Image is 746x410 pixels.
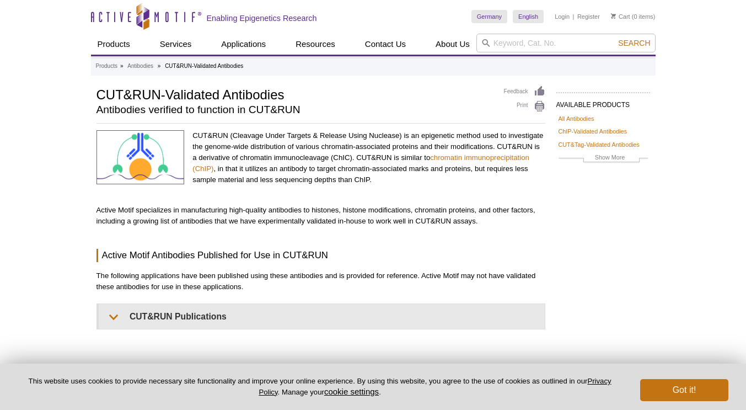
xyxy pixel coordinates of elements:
a: Antibodies [127,61,153,71]
a: ChIP-Validated Antibodies [559,126,627,136]
a: Print [504,100,545,113]
a: Show More [559,152,648,165]
a: Cart [611,13,630,20]
a: About Us [429,34,476,55]
button: Search [615,38,653,48]
a: Login [555,13,570,20]
p: The following applications have been published using these antibodies and is provided for referen... [96,270,545,292]
p: CUT&RUN (Cleavage Under Targets & Release Using Nuclease) is an epigenetic method used to investi... [192,130,545,185]
li: (0 items) [611,10,656,23]
summary: CUT&RUN Publications [99,304,545,329]
span: Search [618,39,650,47]
a: Contact Us [358,34,412,55]
button: Got it! [640,379,728,401]
input: Keyword, Cat. No. [476,34,656,52]
li: CUT&RUN-Validated Antibodies [165,63,243,69]
a: Register [577,13,600,20]
img: Your Cart [611,13,616,19]
p: The antibodies in the table below have been validated for use in our Click on the antibody name t... [96,363,545,385]
p: This website uses cookies to provide necessary site functionality and improve your online experie... [18,376,622,397]
a: Products [96,61,117,71]
h2: Enabling Epigenetics Research [207,13,317,23]
a: English [513,10,544,23]
h2: AVAILABLE PRODUCTS [556,92,650,112]
a: Services [153,34,198,55]
a: All Antibodies [559,114,594,124]
p: Active Motif specializes in manufacturing high-quality antibodies to histones, histone modificati... [96,205,545,227]
li: | [573,10,575,23]
a: Products [91,34,137,55]
img: CUT&Tag [96,130,185,184]
li: » [120,63,124,69]
button: cookie settings [324,387,379,396]
a: CUT&Tag-Validated Antibodies [559,140,640,150]
h2: Antibodies verified to function in CUT&RUN [96,105,493,115]
a: Germany [471,10,507,23]
a: Applications [214,34,272,55]
h1: CUT&RUN-Validated Antibodies [96,86,493,102]
a: Feedback [504,86,545,98]
a: Resources [289,34,342,55]
a: Privacy Policy [259,377,611,396]
li: » [158,63,161,69]
h3: Active Motif Antibodies Published for Use in CUT&RUN [96,249,545,262]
